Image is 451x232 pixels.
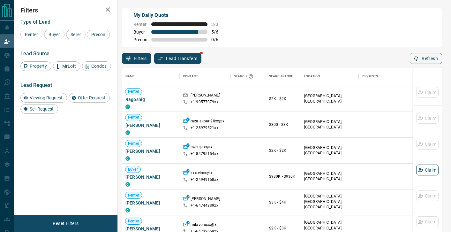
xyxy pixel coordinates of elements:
[183,67,198,85] div: Contact
[125,174,177,180] span: [PERSON_NAME]
[269,67,293,85] div: Search Range
[122,67,180,85] div: Name
[269,225,298,231] p: $2K - $3K
[304,67,320,85] div: Location
[89,64,109,69] span: Condos
[125,156,130,161] div: condos.ca
[125,130,130,135] div: condos.ca
[68,32,83,37] span: Seller
[269,199,298,205] p: $3K - $4K
[211,29,225,35] span: 5 / 6
[66,30,86,39] div: Seller
[191,177,218,182] p: +1- 24949158xx
[269,96,298,102] p: $2K - $2K
[20,30,42,39] div: Renter
[269,174,298,179] p: $930K - $930K
[191,144,213,151] p: swissjexx@x
[125,115,142,120] span: Renter
[125,219,142,224] span: Renter
[125,89,142,94] span: Renter
[304,119,355,130] p: [GEOGRAPHIC_DATA], [GEOGRAPHIC_DATA]
[304,171,355,182] p: [GEOGRAPHIC_DATA], [GEOGRAPHIC_DATA]
[125,200,177,206] span: [PERSON_NAME]
[191,203,218,208] p: +1- 64744839xx
[125,182,130,187] div: condos.ca
[191,93,220,99] p: [PERSON_NAME]
[191,222,217,229] p: milavonuxx@x
[191,151,218,157] p: +1- 84795154xx
[125,208,130,213] div: condos.ca
[269,148,298,153] p: $2K - $2K
[20,82,52,88] span: Lead Request
[416,165,439,175] button: Claim
[82,61,111,71] div: Condos
[133,22,147,27] span: Renter
[191,99,218,105] p: +1- 90577079xx
[362,67,378,85] div: Requests
[191,196,220,203] p: [PERSON_NAME]
[133,37,147,42] span: Precon
[410,53,442,64] button: Refresh
[44,30,64,39] div: Buyer
[234,67,255,85] div: Search
[358,67,416,85] div: Requests
[89,32,108,37] span: Precon
[76,95,108,100] span: Offer Request
[125,148,177,154] span: [PERSON_NAME]
[125,141,142,146] span: Renter
[191,125,218,131] p: +1- 28979521xx
[180,67,231,85] div: Contact
[53,61,80,71] div: MrLoft
[20,6,111,14] h2: Filters
[304,93,355,104] p: [GEOGRAPHIC_DATA], [GEOGRAPHIC_DATA]
[27,95,65,100] span: Viewing Request
[266,67,301,85] div: Search Range
[27,64,49,69] span: Property
[125,226,177,232] span: [PERSON_NAME]
[211,37,225,42] span: 0 / 6
[301,67,358,85] div: Location
[46,32,62,37] span: Buyer
[20,19,50,25] span: Type of Lead
[87,30,110,39] div: Precon
[154,53,202,64] button: Lead Transfers
[125,193,142,198] span: Renter
[304,194,355,216] p: [GEOGRAPHIC_DATA], [GEOGRAPHIC_DATA], [GEOGRAPHIC_DATA], [GEOGRAPHIC_DATA]
[191,119,224,125] p: raza.akbari20xx@x
[125,167,140,172] span: Buyer
[20,50,49,57] span: Lead Source
[125,96,177,103] span: Ragosnig
[133,29,147,35] span: Buyer
[27,106,56,112] span: Sell Request
[133,12,225,19] p: My Daily Quota
[69,93,110,103] div: Offer Request
[20,104,58,114] div: Sell Request
[211,22,225,27] span: 3 / 3
[23,32,40,37] span: Renter
[304,145,355,156] p: [GEOGRAPHIC_DATA], [GEOGRAPHIC_DATA]
[49,218,83,229] button: Reset Filters
[125,67,135,85] div: Name
[60,64,78,69] span: MrLoft
[20,61,51,71] div: Property
[125,104,130,109] div: condos.ca
[125,122,177,128] span: [PERSON_NAME]
[269,122,298,128] p: $300 - $3K
[20,93,67,103] div: Viewing Request
[191,170,212,177] p: kxxreloxx@x
[122,53,151,64] button: Filters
